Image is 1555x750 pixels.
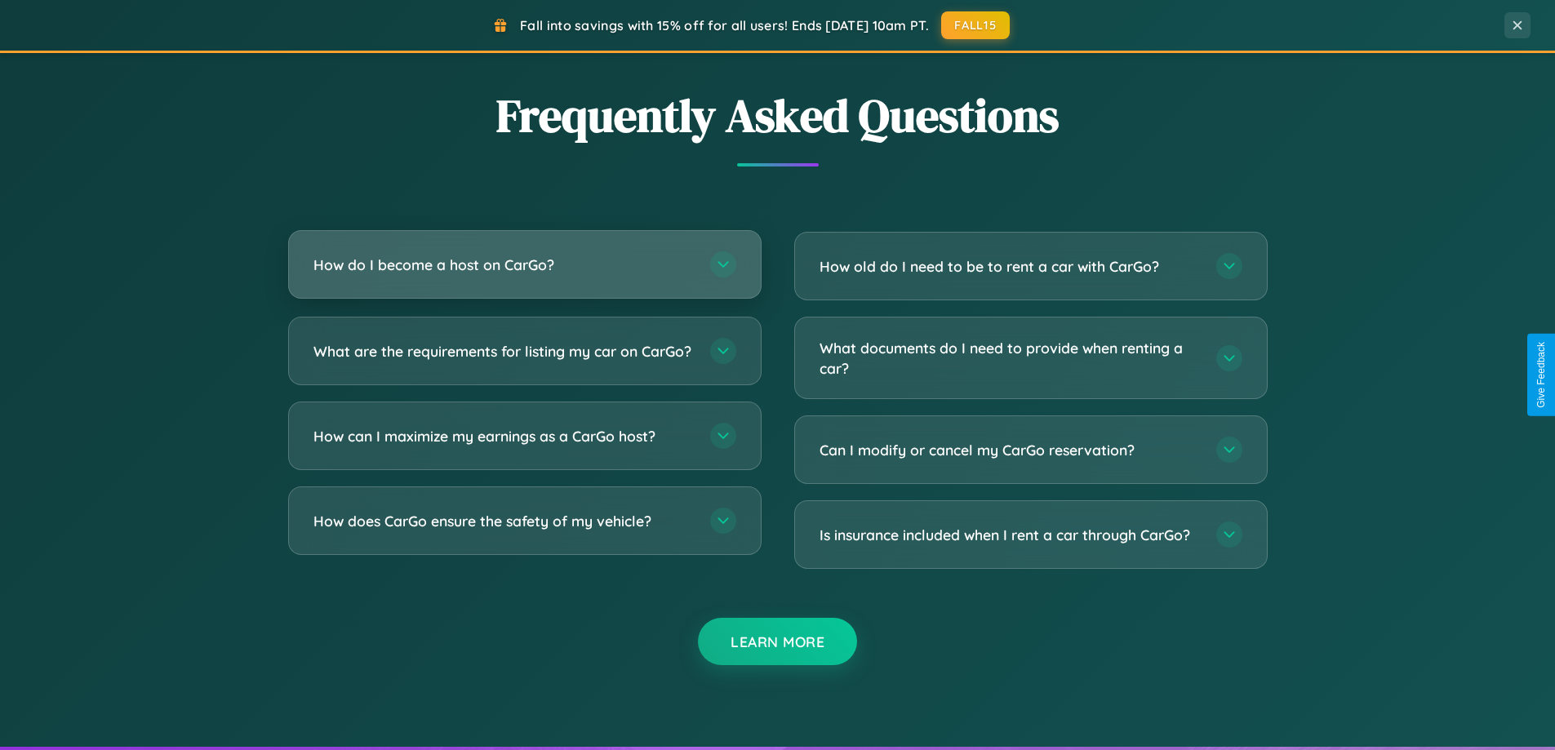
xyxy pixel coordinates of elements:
[941,11,1010,39] button: FALL15
[820,440,1200,460] h3: Can I modify or cancel my CarGo reservation?
[313,341,694,362] h3: What are the requirements for listing my car on CarGo?
[313,255,694,275] h3: How do I become a host on CarGo?
[820,525,1200,545] h3: Is insurance included when I rent a car through CarGo?
[520,17,929,33] span: Fall into savings with 15% off for all users! Ends [DATE] 10am PT.
[820,256,1200,277] h3: How old do I need to be to rent a car with CarGo?
[313,426,694,446] h3: How can I maximize my earnings as a CarGo host?
[288,84,1268,147] h2: Frequently Asked Questions
[1535,342,1547,408] div: Give Feedback
[698,618,857,665] button: Learn More
[820,338,1200,378] h3: What documents do I need to provide when renting a car?
[313,511,694,531] h3: How does CarGo ensure the safety of my vehicle?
